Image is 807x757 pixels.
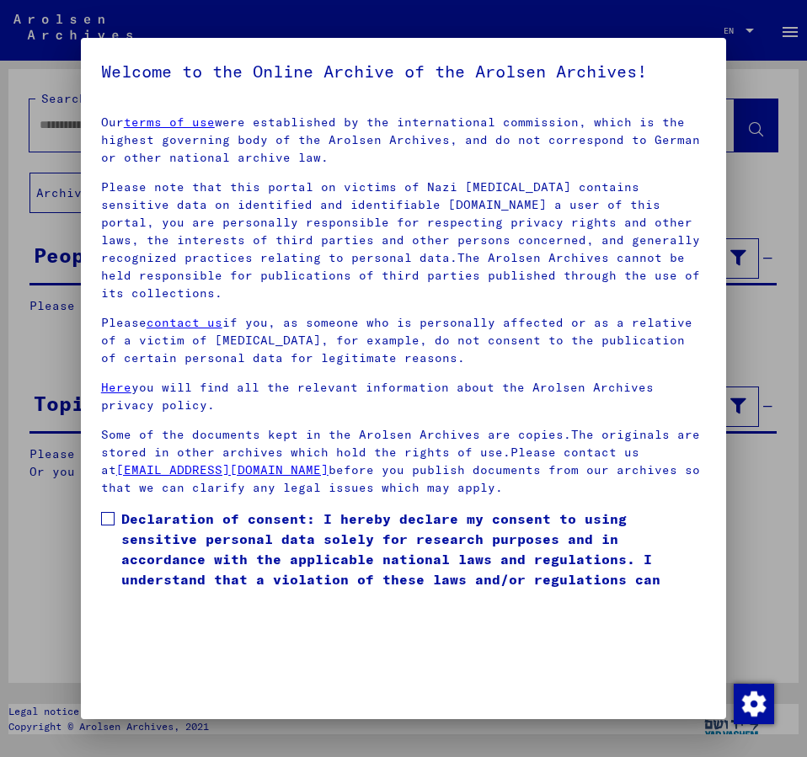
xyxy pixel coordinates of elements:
p: Our were established by the international commission, which is the highest governing body of the ... [101,114,706,167]
img: Change consent [734,684,774,724]
p: Please note that this portal on victims of Nazi [MEDICAL_DATA] contains sensitive data on identif... [101,179,706,302]
div: Change consent [733,683,773,723]
span: Declaration of consent: I hereby declare my consent to using sensitive personal data solely for r... [121,509,706,610]
p: Please if you, as someone who is personally affected or as a relative of a victim of [MEDICAL_DAT... [101,314,706,367]
h5: Welcome to the Online Archive of the Arolsen Archives! [101,58,706,85]
a: Here [101,380,131,395]
a: contact us [147,315,222,330]
p: you will find all the relevant information about the Arolsen Archives privacy policy. [101,379,706,414]
p: Some of the documents kept in the Arolsen Archives are copies.The originals are stored in other a... [101,426,706,497]
a: terms of use [124,115,215,130]
a: [EMAIL_ADDRESS][DOMAIN_NAME] [116,462,329,477]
